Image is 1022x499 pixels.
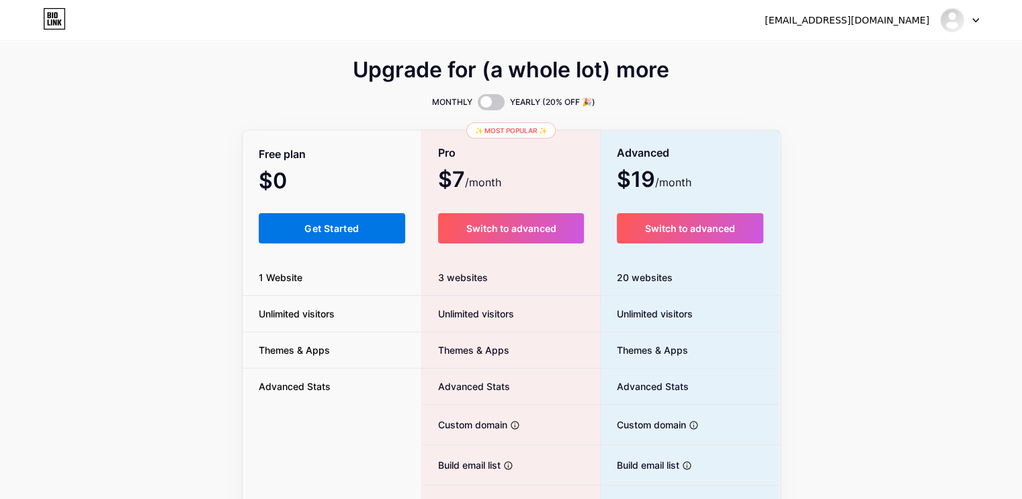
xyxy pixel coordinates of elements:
span: Switch to advanced [645,223,735,234]
span: $19 [617,171,691,190]
span: Unlimited visitors [422,307,514,321]
span: Unlimited visitors [601,307,693,321]
span: 1 Website [243,270,318,284]
span: Get Started [304,223,359,234]
span: Custom domain [422,418,507,432]
button: Switch to advanced [438,213,584,243]
span: Upgrade for (a whole lot) more [353,62,669,78]
span: Advanced Stats [601,379,689,393]
span: Custom domain [601,418,686,432]
span: YEARLY (20% OFF 🎉) [510,95,595,109]
span: MONTHLY [432,95,472,109]
div: [EMAIL_ADDRESS][DOMAIN_NAME] [765,13,929,28]
span: Advanced Stats [422,379,510,393]
div: ✨ Most popular ✨ [466,122,556,139]
span: Build email list [601,458,679,472]
span: /month [465,174,501,190]
span: Switch to advanced [466,223,556,234]
span: Advanced Stats [243,379,347,393]
img: dealoria [939,7,965,33]
span: Themes & Apps [601,343,688,357]
span: Advanced [617,141,669,165]
span: Themes & Apps [243,343,346,357]
span: Themes & Apps [422,343,509,357]
span: /month [655,174,691,190]
span: $0 [259,173,323,192]
button: Get Started [259,213,406,243]
div: 20 websites [601,260,780,296]
div: 3 websites [422,260,600,296]
button: Switch to advanced [617,213,764,243]
span: $7 [438,171,501,190]
span: Pro [438,141,456,165]
span: Free plan [259,143,306,166]
span: Unlimited visitors [243,307,351,321]
span: Build email list [422,458,501,472]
